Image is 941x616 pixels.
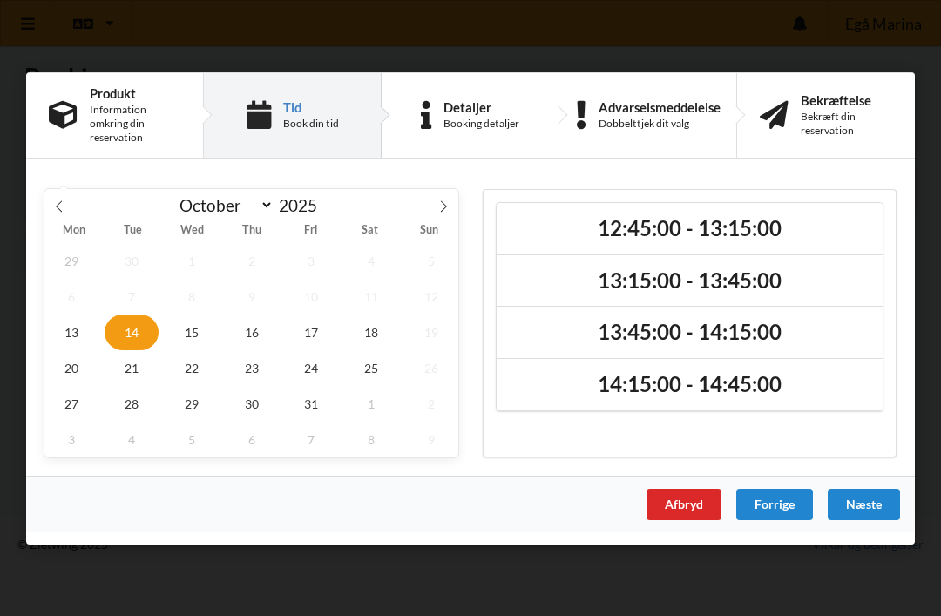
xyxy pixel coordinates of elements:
[163,225,222,236] span: Wed
[44,349,98,385] span: October 20, 2025
[225,278,279,314] span: October 9, 2025
[44,314,98,349] span: October 13, 2025
[443,117,519,131] div: Booking detaljer
[90,85,180,99] div: Produkt
[647,488,721,519] div: Afbryd
[404,349,458,385] span: October 26, 2025
[599,117,721,131] div: Dobbelttjek dit valg
[225,242,279,278] span: October 2, 2025
[285,421,339,457] span: November 7, 2025
[285,314,339,349] span: October 17, 2025
[222,225,281,236] span: Thu
[105,314,159,349] span: October 14, 2025
[599,99,721,113] div: Advarselsmeddelelse
[801,110,892,138] div: Bekræft din reservation
[404,278,458,314] span: October 12, 2025
[105,349,159,385] span: October 21, 2025
[801,92,892,106] div: Bekræftelse
[736,488,813,519] div: Forrige
[44,278,98,314] span: October 6, 2025
[44,225,104,236] span: Mon
[105,421,159,457] span: November 4, 2025
[283,117,339,131] div: Book din tid
[44,421,98,457] span: November 3, 2025
[44,385,98,421] span: October 27, 2025
[225,349,279,385] span: October 23, 2025
[165,314,219,349] span: October 15, 2025
[285,278,339,314] span: October 10, 2025
[344,385,398,421] span: November 1, 2025
[225,314,279,349] span: October 16, 2025
[399,225,458,236] span: Sun
[285,349,339,385] span: October 24, 2025
[509,319,870,346] h2: 13:45:00 - 14:15:00
[344,349,398,385] span: October 25, 2025
[281,225,340,236] span: Fri
[165,421,219,457] span: November 5, 2025
[404,314,458,349] span: October 19, 2025
[344,421,398,457] span: November 8, 2025
[285,242,339,278] span: October 3, 2025
[104,225,163,236] span: Tue
[172,194,274,216] select: Month
[225,421,279,457] span: November 6, 2025
[344,242,398,278] span: October 4, 2025
[340,225,399,236] span: Sat
[225,385,279,421] span: October 30, 2025
[443,99,519,113] div: Detaljer
[105,385,159,421] span: October 28, 2025
[285,385,339,421] span: October 31, 2025
[165,242,219,278] span: October 1, 2025
[404,242,458,278] span: October 5, 2025
[90,103,180,145] div: Information omkring din reservation
[274,195,331,215] input: Year
[165,385,219,421] span: October 29, 2025
[404,385,458,421] span: November 2, 2025
[828,488,900,519] div: Næste
[105,278,159,314] span: October 7, 2025
[165,349,219,385] span: October 22, 2025
[44,242,98,278] span: September 29, 2025
[509,267,870,294] h2: 13:15:00 - 13:45:00
[165,278,219,314] span: October 8, 2025
[344,314,398,349] span: October 18, 2025
[509,214,870,241] h2: 12:45:00 - 13:15:00
[344,278,398,314] span: October 11, 2025
[509,371,870,398] h2: 14:15:00 - 14:45:00
[283,99,339,113] div: Tid
[404,421,458,457] span: November 9, 2025
[105,242,159,278] span: September 30, 2025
